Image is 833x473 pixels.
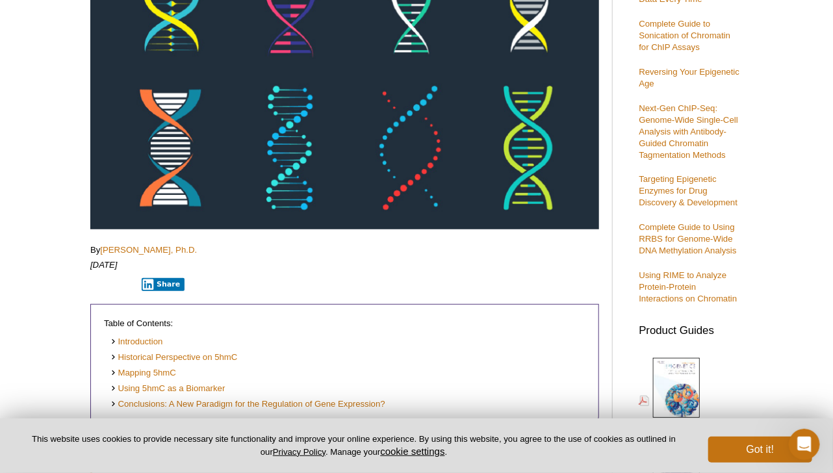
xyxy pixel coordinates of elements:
[142,278,185,291] button: Share
[90,244,599,256] p: By
[639,174,737,207] a: Targeting Epigenetic Enzymes for Drug Discovery & Development
[639,222,736,255] a: Complete Guide to Using RRBS for Genome-Wide DNA Methylation Analysis
[110,383,225,395] a: Using 5hmC as a Biomarker
[639,67,739,88] a: Reversing Your Epigenetic Age
[90,260,118,270] em: [DATE]
[110,398,385,411] a: Conclusions: A New Paradigm for the Regulation of Gene Expression?
[110,336,162,348] a: Introduction
[639,270,737,303] a: Using RIME to Analyze Protein-Protein Interactions on Chromatin
[110,352,237,364] a: Historical Perspective on 5hmC
[21,433,687,458] p: This website uses cookies to provide necessary site functionality and improve your online experie...
[708,437,812,463] button: Got it!
[789,429,820,460] iframe: Intercom live chat
[380,446,444,457] button: cookie settings
[639,19,730,52] a: Complete Guide to Sonication of Chromatin for ChIP Assays
[100,245,197,255] a: [PERSON_NAME], Ph.D.
[90,277,133,290] iframe: X Post Button
[653,358,700,418] img: Epi_brochure_140604_cover_web_70x200
[273,447,326,457] a: Privacy Policy
[639,357,726,446] a: Epigenetics Products& Services
[110,367,176,379] a: Mapping 5hmC
[639,103,737,160] a: Next-Gen ChIP-Seq: Genome-Wide Single-Cell Analysis with Antibody-Guided Chromatin Tagmentation M...
[104,318,585,329] p: Table of Contents:
[639,318,743,337] h3: Product Guides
